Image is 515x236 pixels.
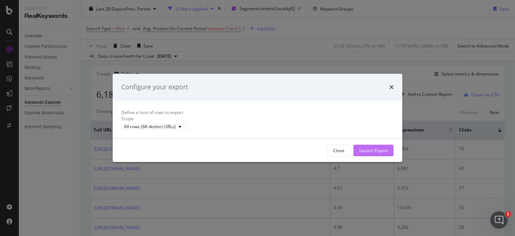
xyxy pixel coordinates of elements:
[121,124,187,130] button: All rows (6K distinct URLs)
[333,147,344,154] div: Close
[113,74,402,162] div: modal
[121,115,134,122] label: Scope
[359,147,388,154] div: Launch Export
[121,109,394,115] div: Define a limit of rows to export
[121,82,188,92] div: Configure your export
[490,211,508,229] iframe: Intercom live chat
[389,82,394,92] div: times
[353,145,394,156] button: Launch Export
[124,125,176,129] div: All rows (6K distinct URLs)
[505,211,511,217] span: 1
[327,145,351,156] button: Close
